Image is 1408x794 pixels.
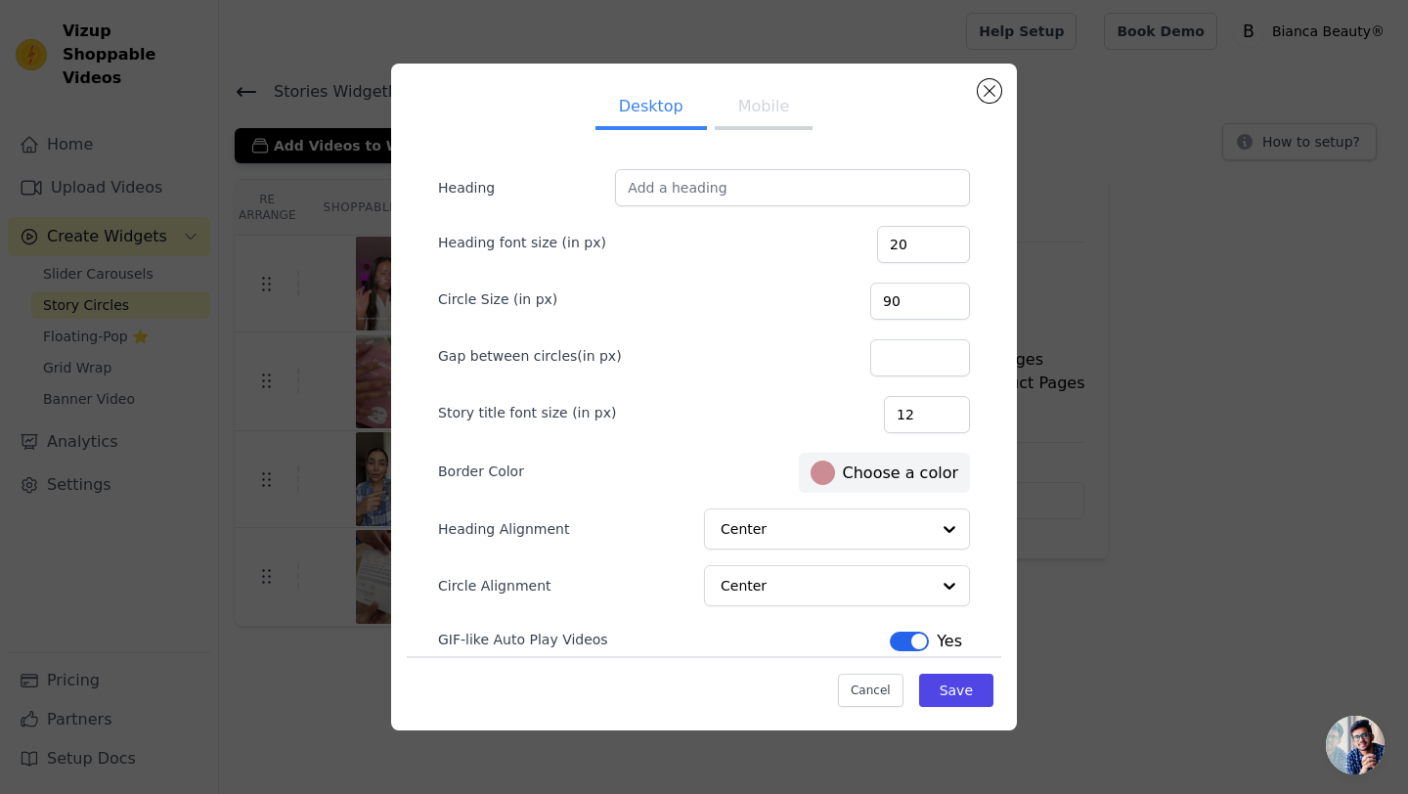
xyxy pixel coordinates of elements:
div: Ouvrir le chat [1326,716,1385,774]
label: Heading Alignment [438,519,573,539]
label: GIF-like Auto Play Videos [438,630,608,649]
label: Heading [438,178,615,198]
button: Close modal [978,79,1001,103]
label: Choose a color [811,461,958,485]
label: Border Color [438,462,524,481]
button: Mobile [715,87,813,130]
label: Circle Size (in px) [438,289,557,309]
label: Gap between circles(in px) [438,346,622,366]
label: Story title font size (in px) [438,403,616,422]
label: Circle Alignment [438,576,555,595]
label: Heading font size (in px) [438,233,606,252]
span: Yes [937,630,962,653]
button: Save [919,674,993,707]
button: Cancel [838,674,903,707]
button: Desktop [595,87,707,130]
input: Add a heading [615,169,970,206]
